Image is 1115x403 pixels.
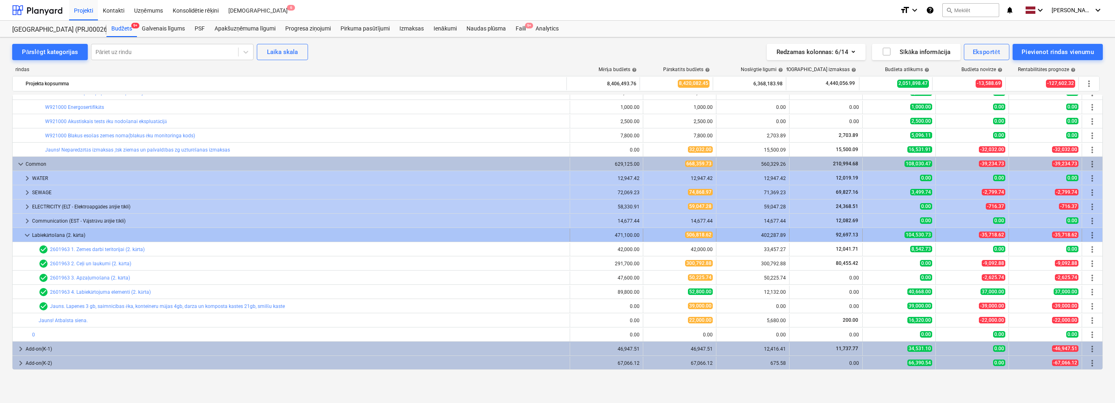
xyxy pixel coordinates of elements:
div: Pārslēgt kategorijas [22,47,78,57]
span: -22,000.00 [979,317,1005,323]
i: format_size [900,5,910,15]
span: 0.00 [920,274,932,281]
div: Labiekārtošana (2. kārta) [32,229,566,242]
i: notifications [1006,5,1014,15]
div: 67,066.12 [646,360,713,366]
div: Sīkāka informācija [882,47,951,57]
span: 12,082.69 [835,218,859,223]
span: -13,588.69 [976,80,1002,87]
div: 2,500.00 [573,119,640,124]
span: 0.00 [993,331,1005,338]
span: 0.00 [920,260,932,266]
span: 0.00 [993,217,1005,224]
span: 0.00 [993,175,1005,181]
div: 1,000.00 [573,104,640,110]
span: help [1069,67,1076,72]
span: help [777,67,783,72]
span: 92,697.13 [835,232,859,238]
span: 0.00 [1066,331,1078,338]
div: 72,069.23 [573,190,640,195]
div: Eksportēt [973,47,1000,57]
div: 0.00 [573,318,640,323]
button: Sīkāka informācija [872,44,961,60]
a: Izmaksas [395,21,429,37]
span: 0.00 [920,217,932,224]
div: 50,225.74 [720,275,786,281]
button: Meklēt [942,3,999,17]
span: 3,499.74 [910,189,932,195]
span: 37,000.00 [1054,288,1078,295]
span: 0.00 [920,331,932,338]
a: Apakšuzņēmuma līgumi [210,21,280,37]
div: Laika skala [267,47,298,57]
span: Vairāk darbību [1087,159,1097,169]
div: 7,800.00 [646,133,713,139]
button: Eksportēt [964,44,1009,60]
span: Vairāk darbību [1087,230,1097,240]
span: [PERSON_NAME] [1052,7,1092,13]
button: Laika skala [257,44,308,60]
span: -39,000.00 [1052,303,1078,309]
span: 15,500.09 [835,147,859,152]
a: Naudas plūsma [462,21,511,37]
span: Vairāk darbību [1087,273,1097,283]
div: 12,416.41 [720,346,786,352]
div: 12,947.42 [720,175,786,181]
span: 80,455.42 [835,260,859,266]
span: Vairāk darbību [1087,202,1097,212]
span: 210,994.68 [832,161,859,167]
span: 50,225.74 [688,274,713,281]
span: 668,359.73 [685,160,713,167]
span: 8,542.73 [910,246,932,252]
div: Mērķa budžets [599,67,637,73]
span: 12,019.19 [835,175,859,181]
span: 32,032.00 [688,146,713,153]
span: -9,092.88 [1055,260,1078,266]
div: 14,677.44 [646,218,713,224]
span: 0.00 [1066,132,1078,139]
div: 0.00 [573,147,640,153]
a: Faili9+ [511,21,531,37]
span: search [946,7,952,13]
a: Budžets9+ [106,21,137,37]
span: keyboard_arrow_down [22,230,32,240]
span: 104,530.73 [905,232,932,238]
span: Vairāk darbību [1087,287,1097,297]
span: 0.00 [993,345,1005,352]
div: Budžeta novirze [961,67,1002,73]
span: Rindas vienumam ir 1 PSF [39,245,48,254]
i: keyboard_arrow_down [910,5,920,15]
span: -39,234.73 [1052,160,1078,167]
span: 0.00 [993,118,1005,124]
a: 2601963 2. Ceļi un laukumi (2. kārta) [50,261,131,266]
div: 0.00 [720,119,786,124]
div: 71,369.23 [720,190,786,195]
div: 675.58 [720,360,786,366]
span: 22,000.00 [688,317,713,323]
span: 0.00 [1066,175,1078,181]
div: Budžets [106,21,137,37]
div: 0.00 [573,332,640,338]
div: Add-on(K-2) [26,357,566,370]
span: 37,000.00 [981,288,1005,295]
i: keyboard_arrow_down [1093,5,1103,15]
a: Pirkuma pasūtījumi [336,21,395,37]
div: 0.00 [573,303,640,309]
div: Add-on(K-1) [26,342,566,355]
div: 7,800.00 [573,133,640,139]
span: 2,051,898.47 [897,80,929,87]
span: 11,737.77 [835,346,859,351]
a: 0 [32,332,35,338]
span: keyboard_arrow_down [16,159,26,169]
span: keyboard_arrow_right [22,202,32,212]
div: 12,947.42 [646,175,713,181]
span: keyboard_arrow_right [22,173,32,183]
a: W921000 Energosertifikāts [45,104,104,110]
span: 16,531.91 [907,146,932,153]
div: Redzamas kolonnas : 6/14 [777,47,856,57]
div: 291,700.00 [573,261,640,266]
span: 9+ [131,23,139,28]
span: Vairāk darbību [1087,188,1097,197]
span: 16,320.00 [907,317,932,323]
